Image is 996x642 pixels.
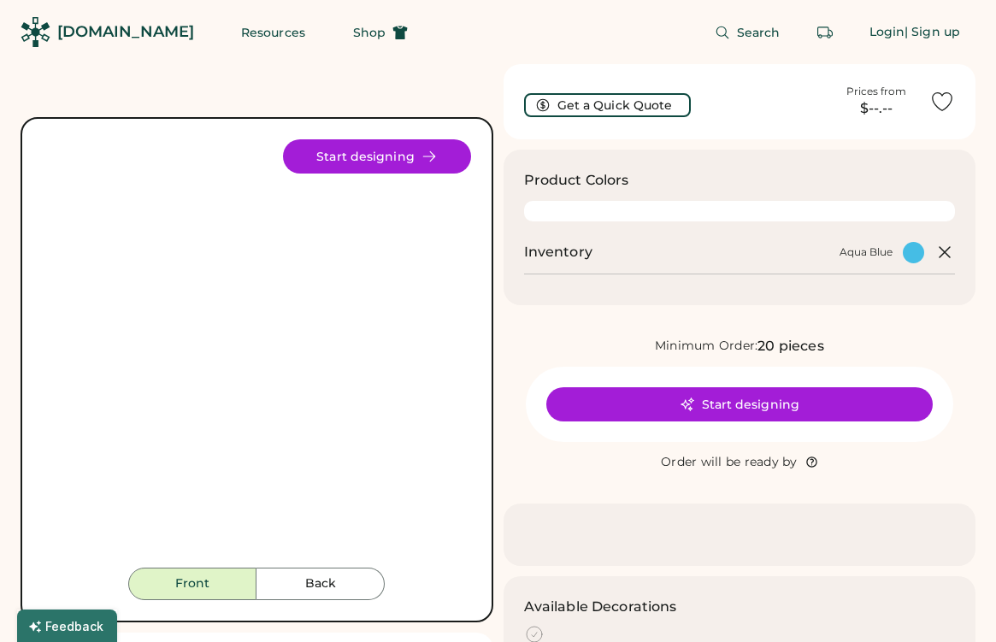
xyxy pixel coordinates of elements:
[757,336,823,356] div: 20 pieces
[737,27,781,38] span: Search
[846,85,906,98] div: Prices from
[524,170,629,191] h3: Product Colors
[128,568,256,600] button: Front
[840,245,893,259] div: Aqua Blue
[524,597,677,617] h3: Available Decorations
[694,15,801,50] button: Search
[808,15,842,50] button: Retrieve an order
[221,15,326,50] button: Resources
[21,17,50,47] img: Rendered Logo - Screens
[524,242,592,262] h2: Inventory
[524,93,691,117] button: Get a Quick Quote
[834,98,919,119] div: $--.--
[869,24,905,41] div: Login
[661,454,798,471] div: Order will be ready by
[333,15,428,50] button: Shop
[256,568,385,600] button: Back
[905,24,960,41] div: | Sign up
[57,21,194,43] div: [DOMAIN_NAME]
[546,387,933,421] button: Start designing
[283,139,471,174] button: Start designing
[655,338,758,355] div: Minimum Order:
[353,27,386,38] span: Shop
[43,139,471,568] img: yH5BAEAAAAALAAAAAABAAEAAAIBRAA7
